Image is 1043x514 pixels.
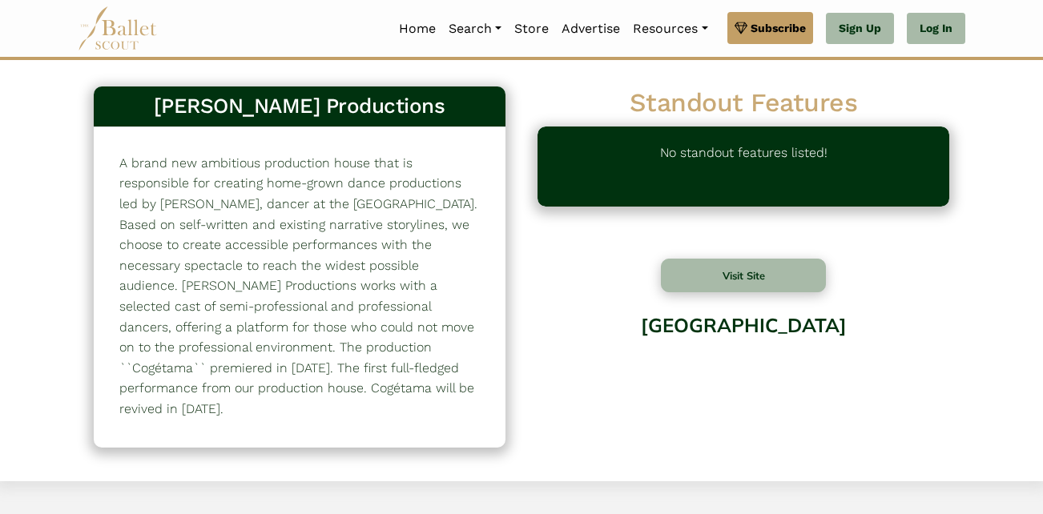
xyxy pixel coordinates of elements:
[442,12,508,46] a: Search
[661,259,826,292] button: Visit Site
[735,19,747,37] img: gem.svg
[907,13,965,45] a: Log In
[555,12,626,46] a: Advertise
[538,86,949,120] h2: Standout Features
[393,12,442,46] a: Home
[751,19,806,37] span: Subscribe
[826,13,894,45] a: Sign Up
[508,12,555,46] a: Store
[119,153,480,420] p: A brand new ambitious production house that is responsible for creating home-grown dance producti...
[538,302,949,431] div: [GEOGRAPHIC_DATA]
[107,93,493,120] h3: [PERSON_NAME] Productions
[660,143,828,191] p: No standout features listed!
[626,12,714,46] a: Resources
[727,12,813,44] a: Subscribe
